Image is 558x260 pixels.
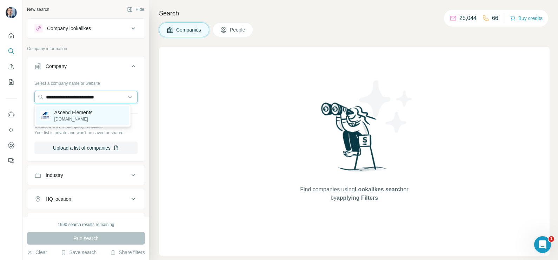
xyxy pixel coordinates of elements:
[27,214,145,231] button: Annual revenue ($)
[6,29,17,42] button: Quick start
[6,45,17,57] button: Search
[27,20,145,37] button: Company lookalikes
[337,195,378,201] span: applying Filters
[122,4,149,15] button: Hide
[459,14,477,22] p: 25,044
[6,124,17,136] button: Use Surfe API
[534,236,551,253] iframe: Intercom live chat
[27,46,145,52] p: Company information
[46,196,71,203] div: HQ location
[46,172,63,179] div: Industry
[47,25,91,32] div: Company lookalikes
[27,191,145,207] button: HQ location
[510,13,543,23] button: Buy credits
[34,130,138,136] p: Your list is private and won't be saved or shared.
[27,167,145,184] button: Industry
[27,249,47,256] button: Clear
[61,249,97,256] button: Save search
[40,111,50,121] img: Ascend Elements
[354,75,418,138] img: Surfe Illustration - Stars
[6,108,17,121] button: Use Surfe on LinkedIn
[6,139,17,152] button: Dashboard
[34,142,138,154] button: Upload a list of companies
[230,26,246,33] span: People
[6,60,17,73] button: Enrich CSV
[54,109,93,116] p: Ascend Elements
[355,186,404,192] span: Lookalikes search
[6,76,17,88] button: My lists
[54,116,93,122] p: [DOMAIN_NAME]
[176,26,202,33] span: Companies
[6,155,17,167] button: Feedback
[58,221,114,228] div: 1990 search results remaining
[46,63,67,70] div: Company
[298,185,410,202] span: Find companies using or by
[110,249,145,256] button: Share filters
[34,77,138,87] div: Select a company name or website
[492,14,498,22] p: 66
[549,236,554,242] span: 1
[159,8,550,18] h4: Search
[27,58,145,77] button: Company
[6,7,17,18] img: Avatar
[27,6,49,13] div: New search
[318,101,391,179] img: Surfe Illustration - Woman searching with binoculars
